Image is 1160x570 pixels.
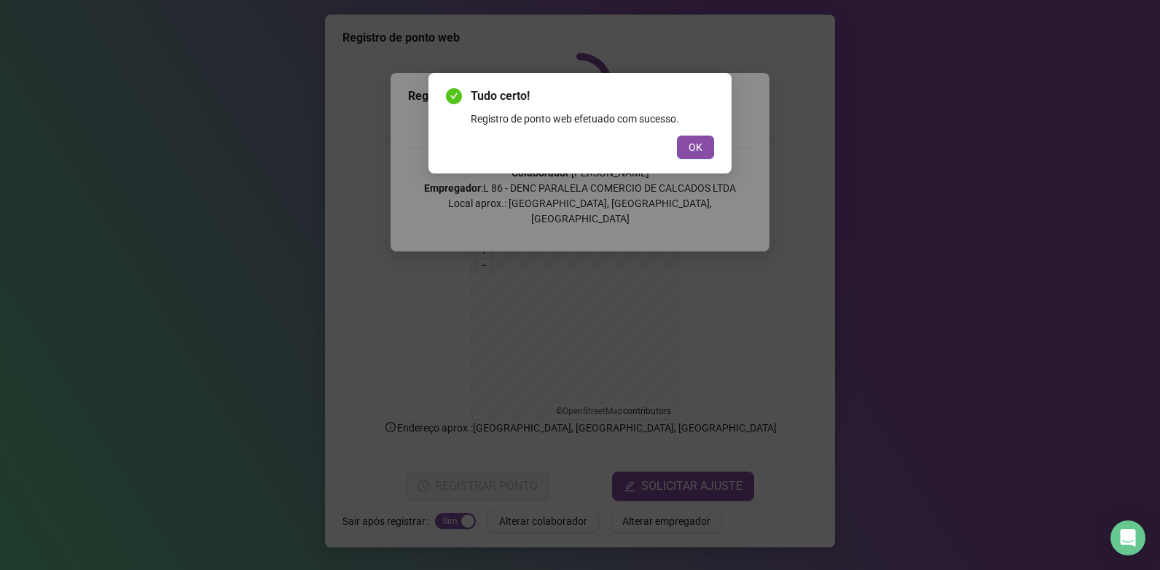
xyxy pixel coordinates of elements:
span: OK [689,139,702,155]
span: Tudo certo! [471,87,714,105]
button: OK [677,136,714,159]
span: check-circle [446,88,462,104]
div: Open Intercom Messenger [1110,520,1145,555]
div: Registro de ponto web efetuado com sucesso. [471,111,714,127]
